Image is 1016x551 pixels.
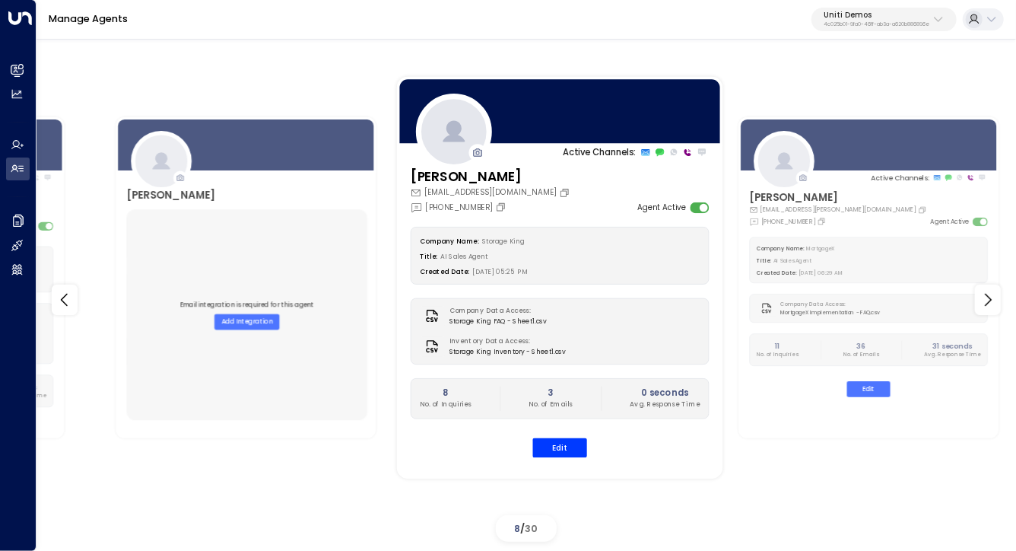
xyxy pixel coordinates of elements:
label: Agent Active [637,202,686,213]
span: [DATE] 05:25 PM [473,267,528,276]
button: Copy [918,205,929,214]
span: 8 [515,522,521,535]
label: Company Name: [420,237,479,246]
label: Title: [420,252,437,261]
h2: 0 seconds [630,387,700,400]
label: Agent Active [930,217,969,226]
span: Storage King Inventory - Sheet1.csv [449,347,566,357]
div: / [496,515,557,542]
h2: 8 [420,387,471,400]
label: Created Date: [757,269,796,276]
p: Avg. Response Time [925,351,980,358]
span: MortgageX Implementation - FAQ.csv [780,308,879,316]
div: [EMAIL_ADDRESS][DOMAIN_NAME] [411,187,573,199]
button: Add Integration [214,314,279,330]
p: No. of Inquiries [420,400,471,409]
label: Created Date: [420,267,469,276]
span: [DATE] 06:29 AM [799,269,843,276]
p: Uniti Demos [824,11,929,20]
h3: [PERSON_NAME] [126,188,215,204]
label: Company Name: [757,245,804,252]
button: Edit [533,438,587,457]
h3: [PERSON_NAME] [749,190,929,205]
label: Inventory Data Access: [449,337,560,347]
p: No. of Emails [843,351,878,358]
h2: 31 seconds [925,340,980,351]
p: Email integration is required for this agent [179,301,314,310]
div: [EMAIL_ADDRESS][PERSON_NAME][DOMAIN_NAME] [749,205,929,215]
span: MortgageX [807,245,835,252]
p: Active Channels: [563,145,636,158]
h2: 11 [757,340,798,351]
a: Manage Agents [49,12,128,25]
p: 4c025b01-9fa0-46ff-ab3a-a620b886896e [824,21,929,27]
button: Edit [847,381,891,397]
button: Uniti Demos4c025b01-9fa0-46ff-ab3a-a620b886896e [811,8,957,32]
p: No. of Inquiries [757,351,798,358]
h2: 36 [843,340,878,351]
button: Copy [560,187,573,198]
h3: [PERSON_NAME] [411,167,573,187]
p: Active Channels: [871,172,929,183]
div: [PHONE_NUMBER] [749,216,827,226]
label: Company Data Access: [780,301,875,308]
label: Company Data Access: [449,307,541,317]
p: Avg. Response Time [630,400,700,409]
h2: 3 [529,387,573,400]
span: AI Sales Agent [773,257,811,264]
button: Copy [818,217,828,225]
span: Storage King [482,237,524,246]
span: Storage King FAQ - Sheet1.csv [449,317,547,326]
label: Title: [757,257,771,264]
div: [PHONE_NUMBER] [411,201,509,213]
span: AI Sales Agent [441,252,488,261]
span: 30 [525,522,538,535]
p: No. of Emails [529,400,573,409]
button: Copy [496,202,510,212]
